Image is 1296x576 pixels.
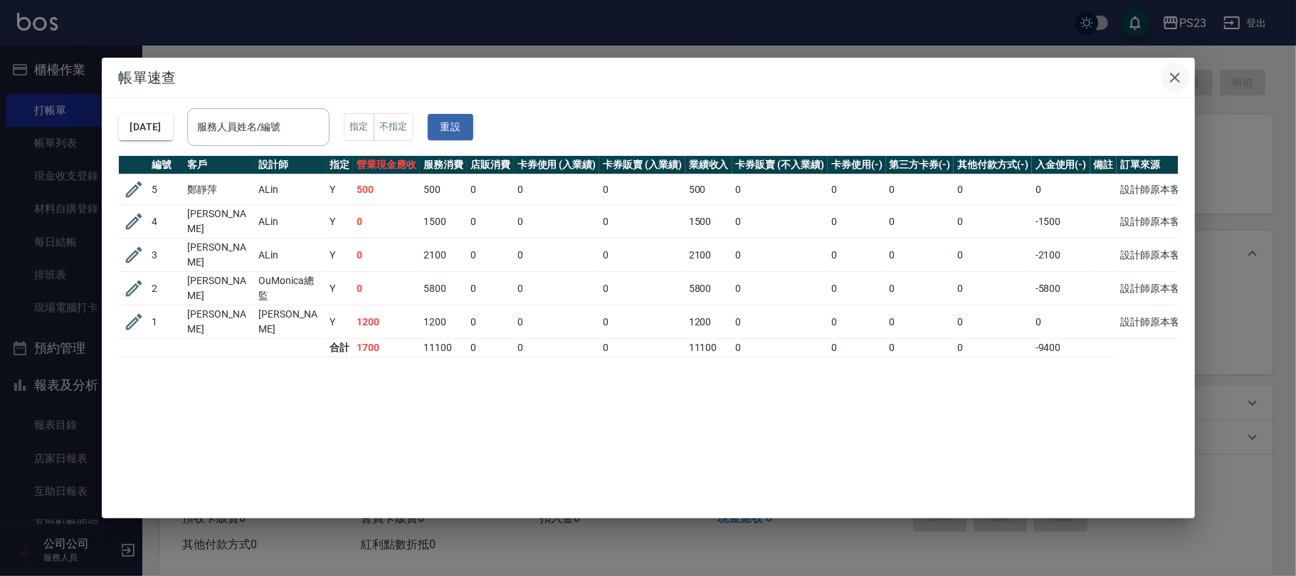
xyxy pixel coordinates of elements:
[1117,305,1194,339] td: 設計師原本客人
[685,272,732,305] td: 5800
[1032,305,1090,339] td: 0
[514,205,600,239] td: 0
[353,272,420,305] td: 0
[1117,272,1194,305] td: 設計師原本客人
[599,156,685,174] th: 卡券販賣 (入業績)
[353,174,420,205] td: 500
[732,205,828,239] td: 0
[420,205,467,239] td: 1500
[954,239,1032,272] td: 0
[599,339,685,357] td: 0
[1032,272,1090,305] td: -5800
[886,305,954,339] td: 0
[599,272,685,305] td: 0
[828,305,886,339] td: 0
[1117,239,1194,272] td: 設計師原本客人
[255,156,327,174] th: 設計師
[886,156,954,174] th: 第三方卡券(-)
[685,205,732,239] td: 1500
[353,305,420,339] td: 1200
[344,113,374,141] button: 指定
[1032,156,1090,174] th: 入金使用(-)
[828,174,886,205] td: 0
[184,272,255,305] td: [PERSON_NAME]
[255,239,327,272] td: ALin
[467,156,514,174] th: 店販消費
[467,239,514,272] td: 0
[599,305,685,339] td: 0
[184,205,255,239] td: [PERSON_NAME]
[685,156,732,174] th: 業績收入
[353,339,420,357] td: 1700
[467,305,514,339] td: 0
[685,305,732,339] td: 1200
[428,114,473,140] button: 重設
[1032,205,1090,239] td: -1500
[327,174,354,205] td: Y
[685,239,732,272] td: 2100
[420,305,467,339] td: 1200
[732,239,828,272] td: 0
[327,339,354,357] td: 合計
[420,272,467,305] td: 5800
[327,205,354,239] td: Y
[828,272,886,305] td: 0
[685,174,732,205] td: 500
[886,239,954,272] td: 0
[954,305,1032,339] td: 0
[149,205,184,239] td: 4
[184,156,255,174] th: 客戶
[184,174,255,205] td: 鄭靜萍
[828,239,886,272] td: 0
[1032,174,1090,205] td: 0
[149,156,184,174] th: 編號
[1032,339,1090,357] td: -9400
[1117,205,1194,239] td: 設計師原本客人
[420,156,467,174] th: 服務消費
[514,239,600,272] td: 0
[732,156,828,174] th: 卡券販賣 (不入業績)
[514,339,600,357] td: 0
[467,174,514,205] td: 0
[353,156,420,174] th: 營業現金應收
[184,305,255,339] td: [PERSON_NAME]
[1032,239,1090,272] td: -2100
[954,156,1032,174] th: 其他付款方式(-)
[255,272,327,305] td: OuMonica總監
[255,174,327,205] td: ALin
[420,239,467,272] td: 2100
[119,114,173,140] button: [DATE]
[467,205,514,239] td: 0
[1117,174,1194,205] td: 設計師原本客人
[954,272,1032,305] td: 0
[514,305,600,339] td: 0
[732,305,828,339] td: 0
[374,113,413,141] button: 不指定
[327,305,354,339] td: Y
[828,339,886,357] td: 0
[828,156,886,174] th: 卡券使用(-)
[255,205,327,239] td: ALin
[327,156,354,174] th: 指定
[732,272,828,305] td: 0
[514,156,600,174] th: 卡券使用 (入業績)
[732,174,828,205] td: 0
[1117,156,1194,174] th: 訂單來源
[886,174,954,205] td: 0
[353,205,420,239] td: 0
[599,174,685,205] td: 0
[353,239,420,272] td: 0
[514,174,600,205] td: 0
[886,272,954,305] td: 0
[255,305,327,339] td: [PERSON_NAME]
[184,239,255,272] td: [PERSON_NAME]
[149,272,184,305] td: 2
[467,339,514,357] td: 0
[514,272,600,305] td: 0
[420,174,467,205] td: 500
[886,339,954,357] td: 0
[149,305,184,339] td: 1
[954,174,1032,205] td: 0
[327,239,354,272] td: Y
[467,272,514,305] td: 0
